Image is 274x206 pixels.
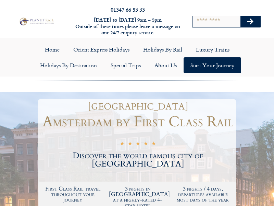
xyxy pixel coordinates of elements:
h2: 3 nights / 4 days, departures available most days of the year [174,186,232,203]
nav: Menu [3,42,271,73]
h2: First Class Rail travel throughout your journey [44,186,102,203]
a: Holidays by Destination [33,57,104,73]
a: Luxury Trains [189,42,236,57]
a: Holidays by Rail [136,42,189,57]
button: Search [240,16,260,27]
i: ★ [151,141,156,148]
a: About Us [148,57,184,73]
i: ★ [120,141,124,148]
i: ★ [128,141,132,148]
h1: [GEOGRAPHIC_DATA] [43,102,233,111]
h2: Discover the world famous city of [GEOGRAPHIC_DATA] [39,152,236,168]
h6: [DATE] to [DATE] 9am – 5pm Outside of these times please leave a message on our 24/7 enquiry serv... [75,17,181,36]
h1: Amsterdam by First Class Rail [39,115,236,129]
i: ★ [144,141,148,148]
a: Orient Express Holidays [66,42,136,57]
div: 5/5 [120,140,156,148]
a: Special Trips [104,57,148,73]
a: 01347 66 53 33 [111,5,145,13]
a: Home [38,42,66,57]
img: Planet Rail Train Holidays Logo [18,17,55,26]
i: ★ [136,141,140,148]
a: Start your Journey [184,57,241,73]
